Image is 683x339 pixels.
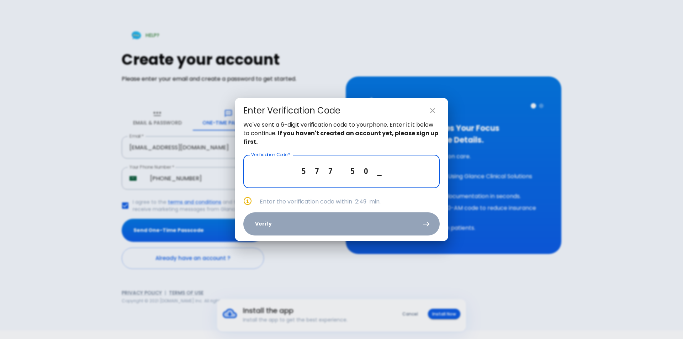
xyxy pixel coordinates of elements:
[243,105,340,116] div: Enter Verification Code
[355,197,366,206] span: 2:49
[425,104,440,118] button: close
[243,129,438,146] strong: If you haven't created an account yet, please sign up first.
[243,121,440,146] p: We've sent a 6-digit verification code to your phone . Enter it it below to continue.
[260,197,440,206] p: Enter the verification code within min.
